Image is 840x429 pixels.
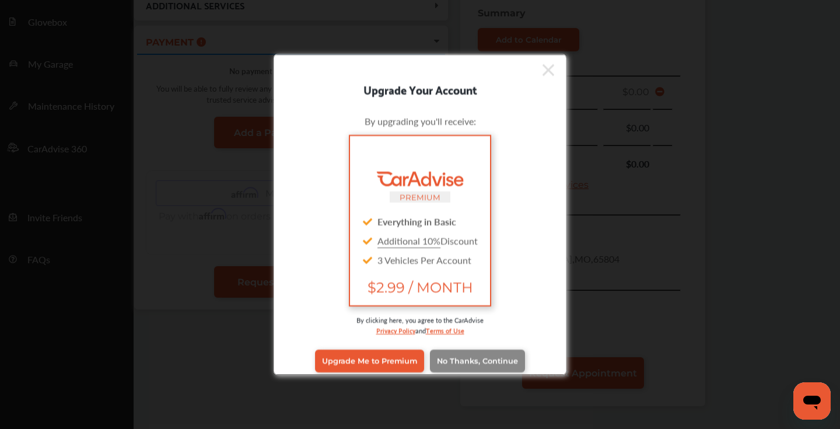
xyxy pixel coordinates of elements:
a: Privacy Policy [376,324,415,335]
span: Discount [377,233,478,247]
a: No Thanks, Continue [430,350,525,372]
a: Upgrade Me to Premium [315,350,424,372]
strong: Everything in Basic [377,214,456,228]
u: Additional 10% [377,233,440,247]
a: Terms of Use [426,324,464,335]
small: PREMIUM [400,192,440,201]
div: Upgrade Your Account [274,79,566,98]
iframe: Button to launch messaging window [793,382,831,420]
div: By clicking here, you agree to the CarAdvise and [292,315,548,347]
span: $2.99 / MONTH [359,278,481,295]
span: Upgrade Me to Premium [322,357,417,365]
div: By upgrading you'll receive: [292,114,548,127]
div: 3 Vehicles Per Account [359,250,481,269]
span: No Thanks, Continue [437,357,518,365]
